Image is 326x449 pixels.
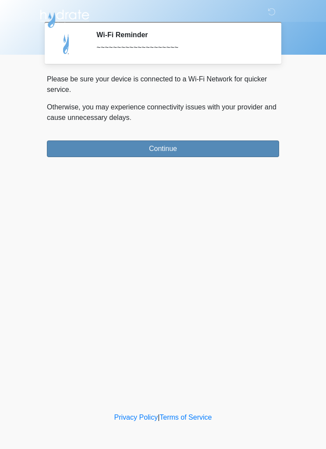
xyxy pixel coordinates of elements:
[47,74,279,95] p: Please be sure your device is connected to a Wi-Fi Network for quicker service.
[130,114,131,121] span: .
[38,7,91,28] img: Hydrate IV Bar - Scottsdale Logo
[47,140,279,157] button: Continue
[53,31,80,57] img: Agent Avatar
[159,414,212,421] a: Terms of Service
[114,414,158,421] a: Privacy Policy
[158,414,159,421] a: |
[96,42,266,53] div: ~~~~~~~~~~~~~~~~~~~~
[47,102,279,123] p: Otherwise, you may experience connectivity issues with your provider and cause unnecessary delays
